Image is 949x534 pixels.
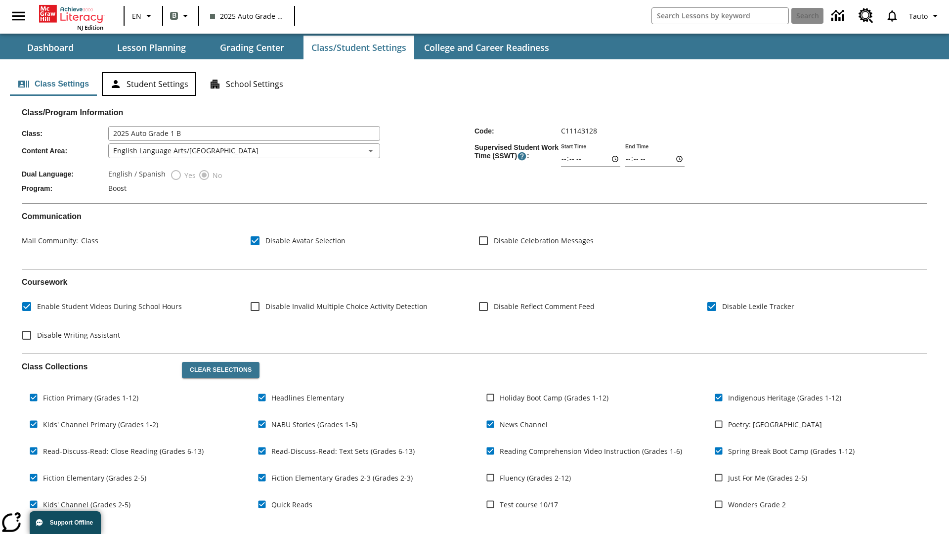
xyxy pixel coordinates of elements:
span: Boost [108,183,127,193]
span: Wonders Grade 2 [728,499,786,510]
a: Home [39,4,103,24]
span: Program : [22,184,108,192]
span: Fluency (Grades 2-12) [500,473,571,483]
span: Fiction Elementary Grades 2-3 (Grades 2-3) [271,473,413,483]
div: Class/Program Information [22,117,927,195]
label: English / Spanish [108,169,166,181]
span: Disable Reflect Comment Feed [494,301,595,311]
span: Read-Discuss-Read: Text Sets (Grades 6-13) [271,446,415,456]
span: Disable Writing Assistant [37,330,120,340]
span: Quick Reads [271,499,312,510]
a: Notifications [879,3,905,29]
div: Home [39,3,103,31]
button: College and Career Readiness [416,36,557,59]
div: English Language Arts/[GEOGRAPHIC_DATA] [108,143,380,158]
span: Support Offline [50,519,93,526]
button: Open side menu [4,1,33,31]
h2: Class/Program Information [22,108,927,117]
span: Disable Avatar Selection [265,235,345,246]
span: Test course 10/17 [500,499,558,510]
button: Clear Selections [182,362,259,379]
span: Disable Lexile Tracker [722,301,794,311]
input: Class [108,126,380,141]
h2: Course work [22,277,927,287]
span: Disable Celebration Messages [494,235,594,246]
span: B [172,9,176,22]
span: Holiday Boot Camp (Grades 1-12) [500,393,608,403]
h2: Class Collections [22,362,174,371]
span: Mail Community : [22,236,78,245]
label: Start Time [561,143,586,150]
span: Kids' Channel (Grades 2-5) [43,499,130,510]
div: Class Collections [22,354,927,527]
button: Student Settings [102,72,196,96]
button: Dashboard [1,36,100,59]
span: Kids' Channel Primary (Grades 1-2) [43,419,158,430]
span: Enable Student Videos During School Hours [37,301,182,311]
span: Content Area : [22,147,108,155]
span: Reading Comprehension Video Instruction (Grades 1-6) [500,446,682,456]
input: search field [652,8,788,24]
div: Coursework [22,277,927,345]
div: Class/Student Settings [10,72,939,96]
span: Supervised Student Work Time (SSWT) : [474,143,561,161]
button: Support Offline [30,511,101,534]
span: Class : [22,130,108,137]
button: School Settings [201,72,291,96]
span: Tauto [909,11,928,21]
span: 2025 Auto Grade 1 B [210,11,283,21]
span: Dual Language : [22,170,108,178]
span: C11143128 [561,126,597,135]
h2: Communication [22,212,927,221]
button: Grading Center [203,36,302,59]
button: Profile/Settings [905,7,945,25]
span: NABU Stories (Grades 1-5) [271,419,357,430]
span: Read-Discuss-Read: Close Reading (Grades 6-13) [43,446,204,456]
span: Just For Me (Grades 2-5) [728,473,807,483]
span: Spring Break Boot Camp (Grades 1-12) [728,446,855,456]
button: Class/Student Settings [303,36,414,59]
span: Class [78,236,98,245]
button: Boost Class color is gray green. Change class color [166,7,195,25]
span: NJ Edition [77,24,103,31]
button: Supervised Student Work Time is the timeframe when students can take LevelSet and when lessons ar... [517,151,527,161]
span: Poetry: [GEOGRAPHIC_DATA] [728,419,822,430]
span: Headlines Elementary [271,393,344,403]
span: News Channel [500,419,548,430]
span: Fiction Elementary (Grades 2-5) [43,473,146,483]
span: EN [132,11,141,21]
span: Indigenous Heritage (Grades 1-12) [728,393,841,403]
span: Code : [474,127,561,135]
span: No [210,170,222,180]
span: Yes [182,170,196,180]
label: End Time [625,143,648,150]
button: Class Settings [10,72,97,96]
span: Disable Invalid Multiple Choice Activity Detection [265,301,428,311]
button: Language: EN, Select a language [128,7,159,25]
button: Lesson Planning [102,36,201,59]
span: Fiction Primary (Grades 1-12) [43,393,138,403]
a: Data Center [825,2,853,30]
div: Communication [22,212,927,261]
a: Resource Center, Will open in new tab [853,2,879,29]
